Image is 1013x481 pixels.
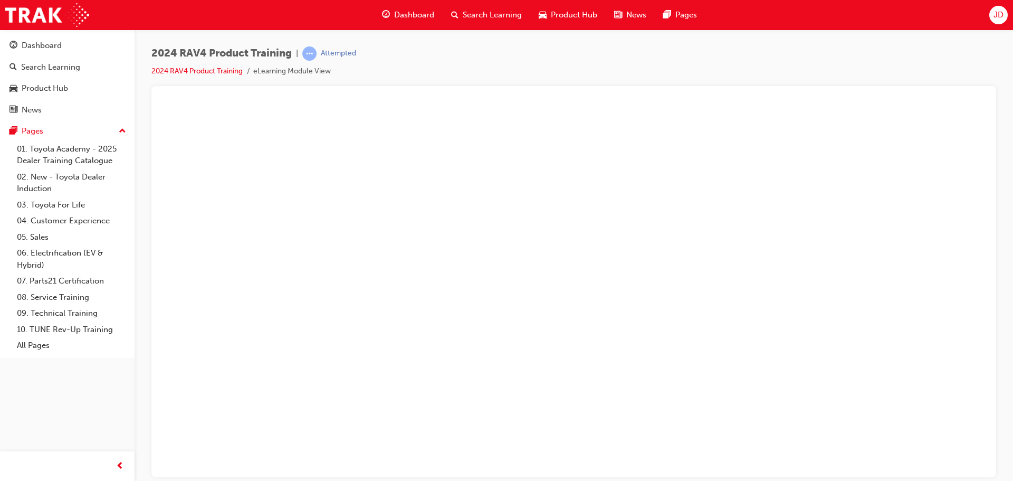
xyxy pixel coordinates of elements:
li: eLearning Module View [253,65,331,78]
span: Pages [675,9,697,21]
span: learningRecordVerb_ATTEMPT-icon [302,46,317,61]
a: 02. New - Toyota Dealer Induction [13,169,130,197]
div: Dashboard [22,40,62,52]
div: Search Learning [21,61,80,73]
a: car-iconProduct Hub [530,4,606,26]
a: Product Hub [4,79,130,98]
span: Product Hub [551,9,597,21]
span: prev-icon [116,460,124,473]
a: 09. Technical Training [13,305,130,322]
span: car-icon [9,84,17,93]
span: Dashboard [394,9,434,21]
div: Attempted [321,49,356,59]
a: 05. Sales [13,229,130,246]
span: Search Learning [463,9,522,21]
span: pages-icon [663,8,671,22]
img: Trak [5,3,89,27]
div: Pages [22,125,43,137]
a: guage-iconDashboard [374,4,443,26]
a: 2024 RAV4 Product Training [151,67,243,76]
span: news-icon [614,8,622,22]
a: 01. Toyota Academy - 2025 Dealer Training Catalogue [13,141,130,169]
span: News [626,9,646,21]
a: 08. Service Training [13,289,130,306]
a: 06. Electrification (EV & Hybrid) [13,245,130,273]
span: news-icon [9,106,17,115]
a: 10. TUNE Rev-Up Training [13,322,130,338]
a: 07. Parts21 Certification [13,273,130,289]
button: JD [989,6,1008,24]
span: search-icon [9,63,17,72]
div: News [22,104,42,116]
span: | [296,48,298,60]
a: Search Learning [4,58,130,77]
span: search-icon [451,8,458,22]
a: search-iconSearch Learning [443,4,530,26]
a: News [4,100,130,120]
button: Pages [4,121,130,141]
button: DashboardSearch LearningProduct HubNews [4,34,130,121]
span: JD [993,9,1004,21]
span: car-icon [539,8,547,22]
span: 2024 RAV4 Product Training [151,48,292,60]
a: All Pages [13,337,130,354]
a: Dashboard [4,36,130,55]
a: news-iconNews [606,4,655,26]
a: pages-iconPages [655,4,705,26]
span: guage-icon [9,41,17,51]
span: up-icon [119,125,126,138]
span: pages-icon [9,127,17,136]
a: 03. Toyota For Life [13,197,130,213]
div: Product Hub [22,82,68,95]
a: 04. Customer Experience [13,213,130,229]
span: guage-icon [382,8,390,22]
